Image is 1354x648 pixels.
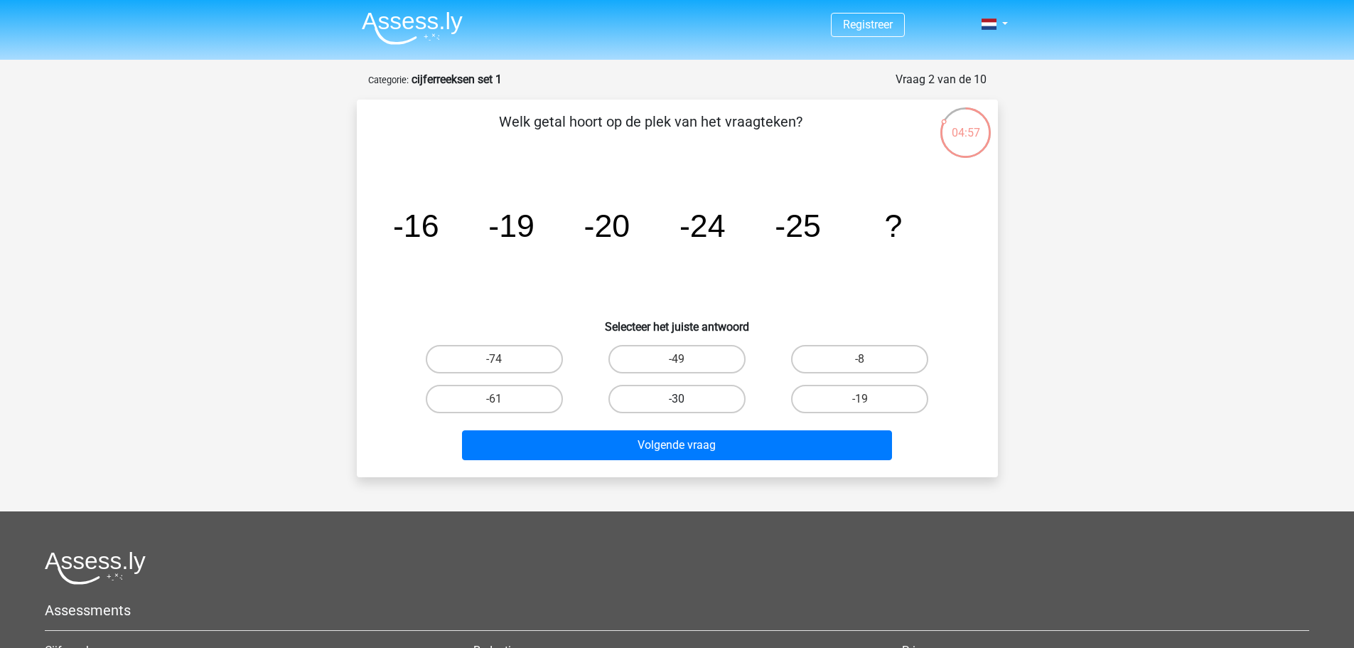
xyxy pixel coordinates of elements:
[412,73,502,86] strong: cijferreeksen set 1
[608,345,746,373] label: -49
[884,208,902,243] tspan: ?
[896,71,987,88] div: Vraag 2 van de 10
[939,106,992,142] div: 04:57
[584,208,630,243] tspan: -20
[462,430,892,460] button: Volgende vraag
[426,345,563,373] label: -74
[380,309,975,334] h6: Selecteer het juiste antwoord
[368,75,409,85] small: Categorie:
[380,111,922,154] p: Welk getal hoort op de plek van het vraagteken?
[775,208,821,243] tspan: -25
[426,385,563,413] label: -61
[362,11,463,45] img: Assessly
[608,385,746,413] label: -30
[679,208,725,243] tspan: -24
[488,208,534,243] tspan: -19
[45,551,146,585] img: Assessly logo
[392,208,439,243] tspan: -16
[843,18,893,31] a: Registreer
[791,385,928,413] label: -19
[791,345,928,373] label: -8
[45,602,1309,619] h5: Assessments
